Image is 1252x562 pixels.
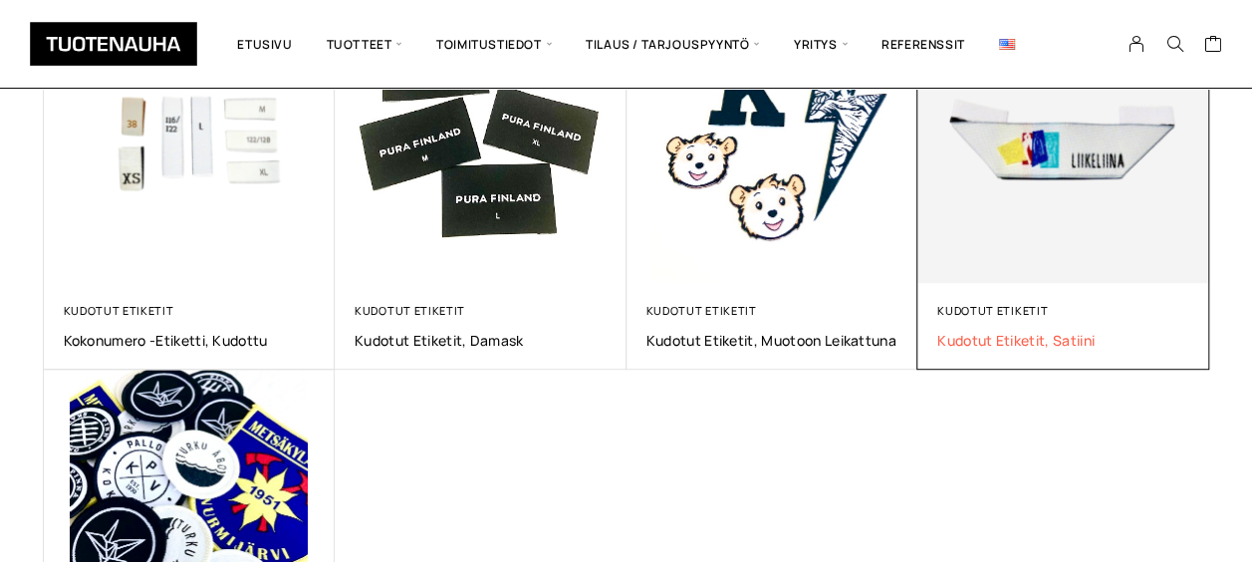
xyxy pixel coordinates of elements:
a: Kudotut etiketit [355,303,465,318]
img: English [999,39,1015,50]
a: Kudotut etiketit [64,303,174,318]
span: Yritys [777,15,865,73]
a: Cart [1203,34,1222,58]
button: Search [1155,35,1193,53]
a: My Account [1118,35,1156,53]
a: Kudotut etiketit, Damask [355,331,607,350]
a: Etusivu [220,15,309,73]
a: Kudotut etiketit, satiini [937,331,1189,350]
a: Kudotut etiketit, muotoon leikattuna [646,331,898,350]
a: Kudotut etiketit [646,303,757,318]
span: Toimitustiedot [419,15,569,73]
a: Referenssit [865,15,982,73]
img: Tuotenauha Oy [30,22,197,66]
span: Tuotteet [310,15,419,73]
a: Kokonumero -etiketti, Kudottu [64,331,316,350]
span: Tilaus / Tarjouspyyntö [569,15,777,73]
a: Kudotut etiketit [937,303,1048,318]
